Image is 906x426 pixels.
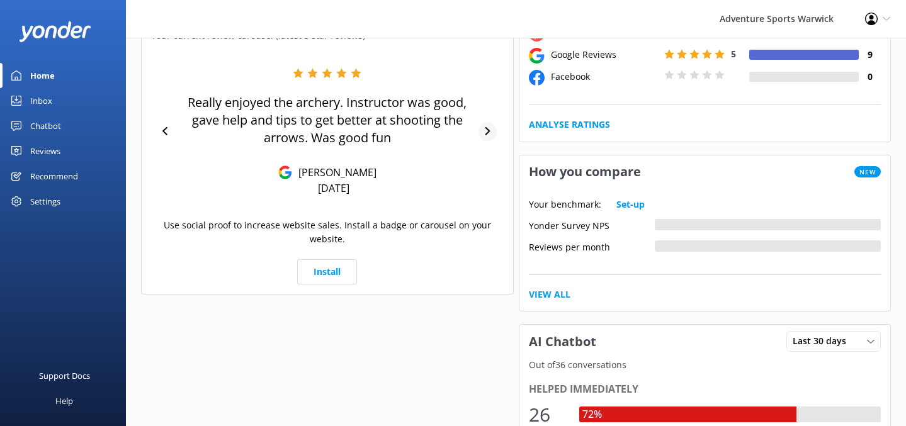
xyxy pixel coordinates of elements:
[30,63,55,88] div: Home
[297,259,357,284] a: Install
[859,70,881,84] h4: 0
[854,166,881,177] span: New
[529,381,881,398] div: Helped immediately
[292,165,377,179] p: [PERSON_NAME]
[30,164,78,189] div: Recommend
[529,118,610,132] a: Analyse Ratings
[30,138,60,164] div: Reviews
[30,88,52,113] div: Inbox
[548,48,661,62] div: Google Reviews
[793,334,854,348] span: Last 30 days
[30,189,60,214] div: Settings
[731,48,736,60] span: 5
[278,165,292,179] img: Google Reviews
[529,198,601,211] p: Your benchmark:
[548,70,661,84] div: Facebook
[529,288,570,301] a: View All
[318,181,349,195] p: [DATE]
[39,363,90,388] div: Support Docs
[519,325,606,358] h3: AI Chatbot
[30,113,61,138] div: Chatbot
[55,388,73,413] div: Help
[151,218,504,247] p: Use social proof to increase website sales. Install a badge or carousel on your website.
[19,21,91,42] img: yonder-white-logo.png
[616,198,645,211] a: Set-up
[176,94,478,147] p: Really enjoyed the archery. Instructor was good, gave help and tips to get better at shooting the...
[529,219,655,230] div: Yonder Survey NPS
[519,358,891,372] p: Out of 36 conversations
[579,406,605,423] div: 72%
[529,240,655,252] div: Reviews per month
[859,48,881,62] h4: 9
[519,155,650,188] h3: How you compare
